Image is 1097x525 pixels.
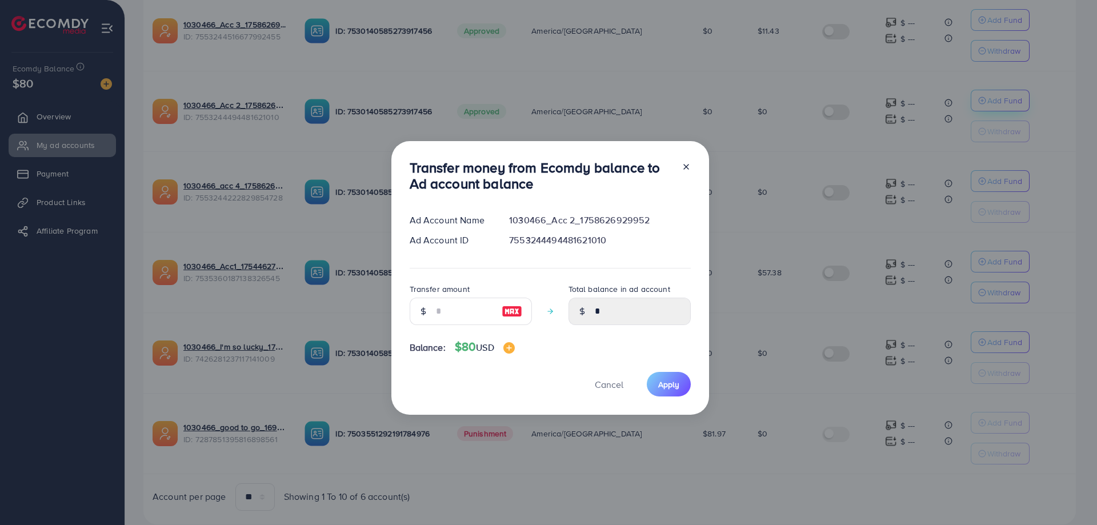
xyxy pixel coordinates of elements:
[401,234,501,247] div: Ad Account ID
[647,372,691,396] button: Apply
[410,159,672,193] h3: Transfer money from Ecomdy balance to Ad account balance
[455,340,515,354] h4: $80
[502,304,522,318] img: image
[568,283,670,295] label: Total balance in ad account
[410,341,446,354] span: Balance:
[410,283,470,295] label: Transfer amount
[658,379,679,390] span: Apply
[401,214,501,227] div: Ad Account Name
[595,378,623,391] span: Cancel
[580,372,638,396] button: Cancel
[500,214,699,227] div: 1030466_Acc 2_1758626929952
[476,341,494,354] span: USD
[503,342,515,354] img: image
[1048,474,1088,516] iframe: Chat
[500,234,699,247] div: 7553244494481621010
